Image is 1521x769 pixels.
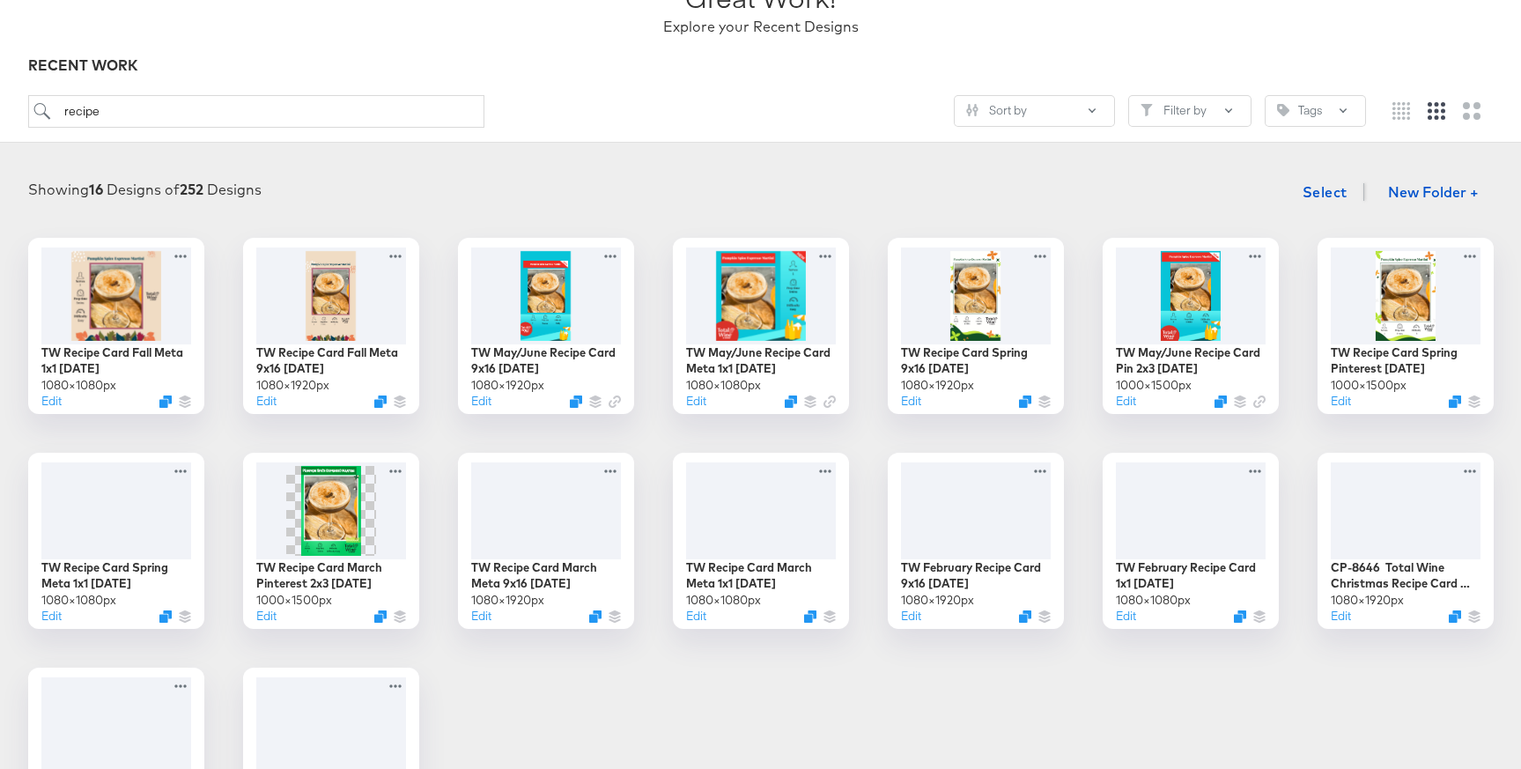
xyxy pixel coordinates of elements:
div: 1080 × 1080 px [41,377,116,394]
div: TW February Recipe Card 9x16 [DATE] [901,559,1051,592]
button: Edit [256,393,277,410]
button: Edit [1116,393,1136,410]
div: CP-8646 Total Wine Christmas Recipe Card Mock 9x161080×1920pxEditDuplicate [1318,453,1494,629]
svg: Duplicate [1019,610,1031,623]
div: 1080 × 1920 px [901,377,974,394]
div: TW May/June Recipe Card Meta 1x1 [DATE] [686,344,836,377]
div: Explore your Recent Designs [663,17,859,37]
button: Edit [1116,608,1136,625]
div: 1080 × 1920 px [471,377,544,394]
button: TagTags [1265,95,1366,127]
div: TW February Recipe Card 9x16 [DATE]1080×1920pxEditDuplicate [888,453,1064,629]
svg: Duplicate [570,396,582,408]
button: Edit [1331,393,1351,410]
svg: Duplicate [589,610,602,623]
button: Edit [686,393,706,410]
svg: Duplicate [1019,396,1031,408]
svg: Duplicate [1449,396,1461,408]
svg: Link [609,396,621,408]
div: TW Recipe Card March Meta 1x1 [DATE]1080×1080pxEditDuplicate [673,453,849,629]
div: TW Recipe Card Spring Meta 1x1 [DATE] [41,559,191,592]
svg: Sliders [966,104,978,116]
div: TW Recipe Card Fall Meta 9x16 [DATE]1080×1920pxEditDuplicate [243,238,419,414]
svg: Small grid [1392,102,1410,120]
div: 1080 × 1920 px [471,592,544,609]
div: 1080 × 1920 px [901,592,974,609]
div: TW Recipe Card Fall Meta 1x1 [DATE]1080×1080pxEditDuplicate [28,238,204,414]
button: Edit [256,608,277,625]
div: TW Recipe Card Spring 9x16 [DATE] [901,344,1051,377]
button: SlidersSort by [954,95,1115,127]
button: New Folder + [1373,177,1494,211]
input: Search for a design [28,95,484,128]
button: FilterFilter by [1128,95,1252,127]
div: TW Recipe Card March Pinterest 2x3 [DATE]1000×1500pxEditDuplicate [243,453,419,629]
div: 1000 × 1500 px [1116,377,1192,394]
button: Edit [901,608,921,625]
strong: 252 [180,181,203,198]
div: CP-8646 Total Wine Christmas Recipe Card Mock 9x16 [1331,559,1480,592]
button: Select [1296,174,1355,210]
div: TW February Recipe Card 1x1 [DATE]1080×1080pxEditDuplicate [1103,453,1279,629]
svg: Duplicate [1449,610,1461,623]
div: TW February Recipe Card 1x1 [DATE] [1116,559,1266,592]
div: TW Recipe Card Spring Meta 1x1 [DATE]1080×1080pxEditDuplicate [28,453,204,629]
div: TW Recipe Card Fall Meta 1x1 [DATE] [41,344,191,377]
div: 1000 × 1500 px [256,592,332,609]
svg: Duplicate [374,396,387,408]
svg: Duplicate [159,396,172,408]
button: Edit [471,393,491,410]
button: Edit [686,608,706,625]
div: TW May/June Recipe Card Meta 1x1 [DATE]1080×1080pxEditDuplicate [673,238,849,414]
div: Showing Designs of Designs [28,180,262,200]
svg: Tag [1277,104,1289,116]
svg: Large grid [1463,102,1480,120]
button: Edit [41,608,62,625]
div: RECENT WORK [28,55,1494,76]
button: Duplicate [374,610,387,623]
button: Edit [41,393,62,410]
svg: Duplicate [785,396,797,408]
button: Duplicate [1215,396,1227,408]
div: TW Recipe Card Fall Meta 9x16 [DATE] [256,344,406,377]
span: Select [1303,180,1347,204]
div: TW May/June Recipe Card 9x16 [DATE] [471,344,621,377]
button: Edit [1331,608,1351,625]
button: Edit [901,393,921,410]
div: TW Recipe Card Spring Pinterest [DATE] [1331,344,1480,377]
div: TW Recipe Card March Meta 1x1 [DATE] [686,559,836,592]
svg: Filter [1141,104,1153,116]
div: TW Recipe Card Spring 9x16 [DATE]1080×1920pxEditDuplicate [888,238,1064,414]
div: TW May/June Recipe Card 9x16 [DATE]1080×1920pxEditDuplicate [458,238,634,414]
div: TW Recipe Card March Meta 9x16 [DATE] [471,559,621,592]
div: 1080 × 1920 px [1331,592,1404,609]
div: TW May/June Recipe Card Pin 2x3 [DATE]1000×1500pxEditDuplicate [1103,238,1279,414]
svg: Link [1253,396,1266,408]
div: TW Recipe Card Spring Pinterest [DATE]1000×1500pxEditDuplicate [1318,238,1494,414]
div: 1080 × 1080 px [41,592,116,609]
div: 1080 × 1080 px [1116,592,1191,609]
svg: Duplicate [1234,610,1246,623]
svg: Duplicate [159,610,172,623]
div: TW Recipe Card March Pinterest 2x3 [DATE] [256,559,406,592]
button: Edit [471,608,491,625]
svg: Duplicate [804,610,816,623]
div: TW Recipe Card March Meta 9x16 [DATE]1080×1920pxEditDuplicate [458,453,634,629]
div: TW May/June Recipe Card Pin 2x3 [DATE] [1116,344,1266,377]
div: 1080 × 1080 px [686,377,761,394]
svg: Link [823,396,836,408]
div: 1000 × 1500 px [1331,377,1407,394]
svg: Medium grid [1428,102,1445,120]
div: 1080 × 1920 px [256,377,329,394]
